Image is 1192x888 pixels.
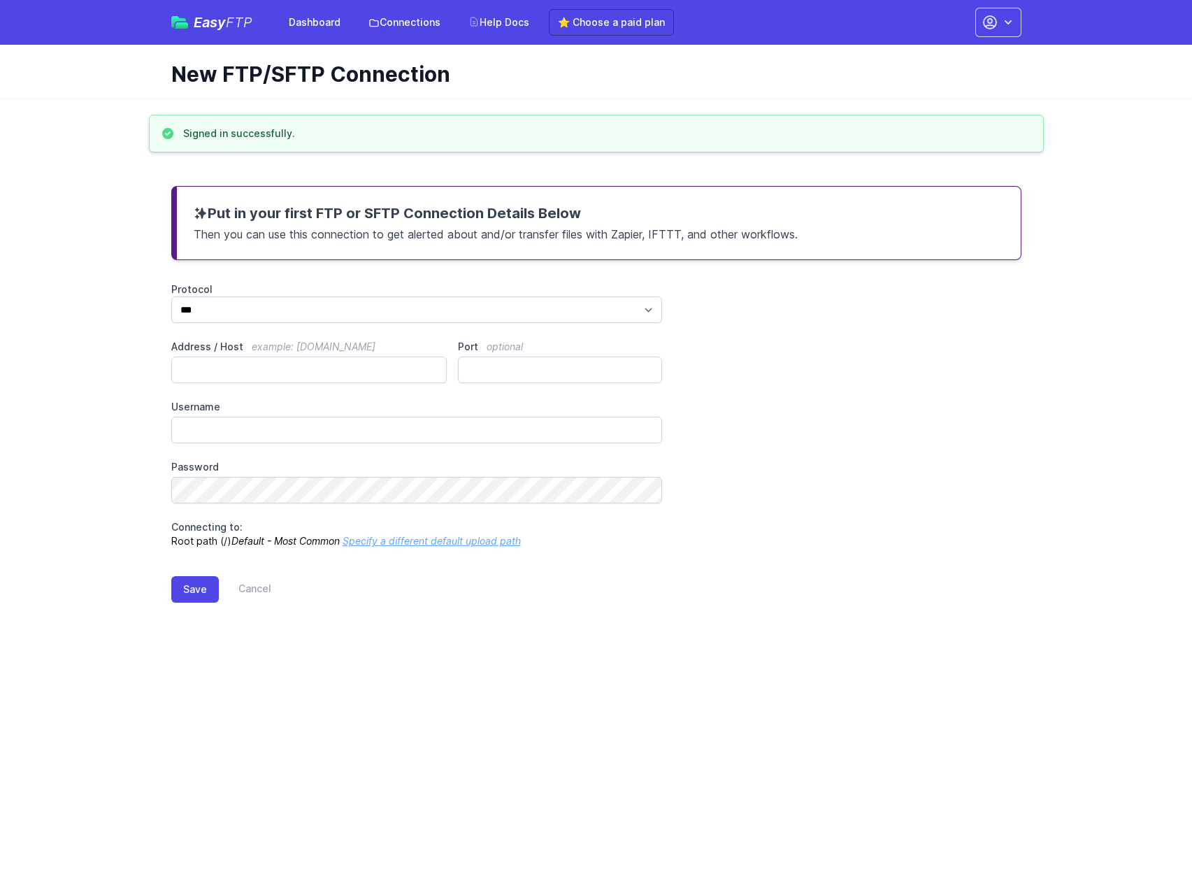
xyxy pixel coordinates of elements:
[231,535,340,547] i: Default - Most Common
[194,223,1004,243] p: Then you can use this connection to get alerted about and/or transfer files with Zapier, IFTTT, a...
[171,340,447,354] label: Address / Host
[219,576,271,603] a: Cancel
[171,520,663,548] p: Root path (/)
[171,282,663,296] label: Protocol
[343,535,521,547] a: Specify a different default upload path
[194,15,252,29] span: Easy
[171,62,1010,87] h1: New FTP/SFTP Connection
[183,127,295,141] h3: Signed in successfully.
[171,521,243,533] span: Connecting to:
[171,576,219,603] button: Save
[226,14,252,31] span: FTP
[171,400,663,414] label: Username
[458,340,662,354] label: Port
[487,341,523,352] span: optional
[171,16,188,29] img: easyftp_logo.png
[460,10,538,35] a: Help Docs
[549,9,674,36] a: ⭐ Choose a paid plan
[194,203,1004,223] h3: Put in your first FTP or SFTP Connection Details Below
[171,460,663,474] label: Password
[252,341,375,352] span: example: [DOMAIN_NAME]
[171,15,252,29] a: EasyFTP
[280,10,349,35] a: Dashboard
[360,10,449,35] a: Connections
